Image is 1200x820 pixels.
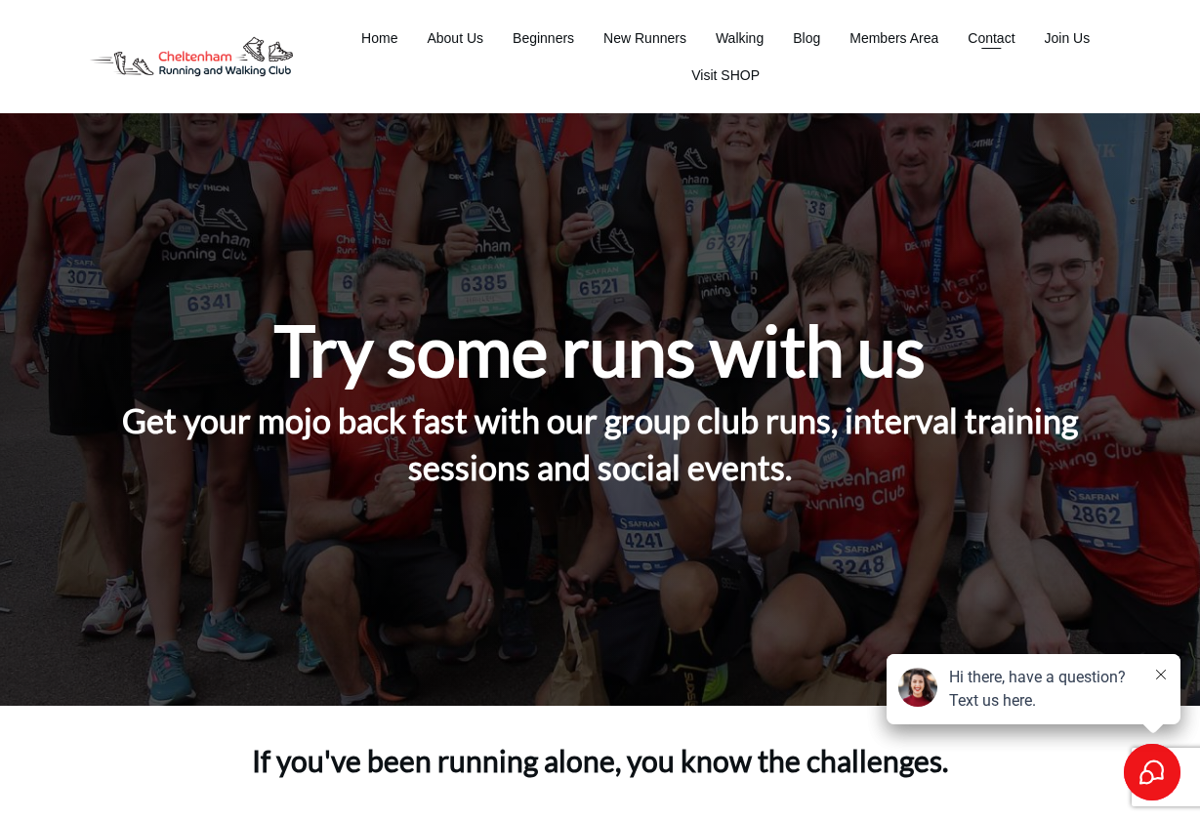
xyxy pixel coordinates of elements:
[716,24,764,52] a: Walking
[274,306,926,395] h1: Try some runs with us
[691,61,760,89] a: Visit SHOP
[513,24,574,52] a: Beginners
[968,24,1014,52] a: Contact
[849,24,938,52] a: Members Area
[210,721,991,781] h4: If you've been running alone, you know the challenges.
[1045,24,1091,52] a: Join Us
[427,24,483,52] a: About Us
[603,24,686,52] a: New Runners
[793,24,820,52] a: Blog
[74,397,1127,513] h4: Get your mojo back fast with our group club runs, interval training sessions and social events.
[73,22,310,90] img: Decathlon
[361,24,397,52] a: Home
